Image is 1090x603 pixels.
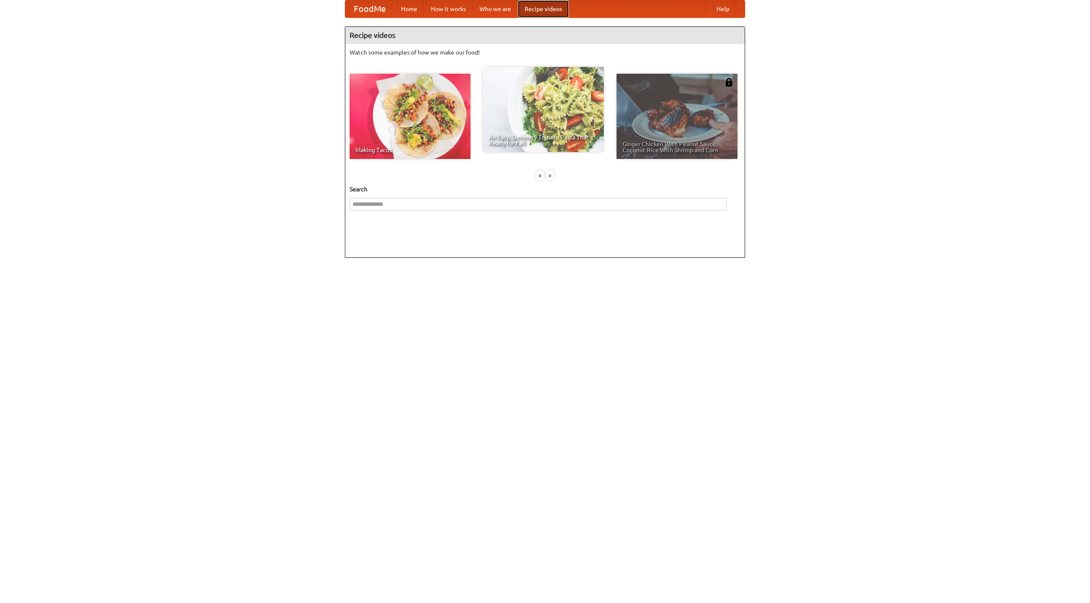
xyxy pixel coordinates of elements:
a: FoodMe [345,0,394,17]
a: An Easy, Summery Tomato Pasta That's Ready for Fall [483,67,604,152]
div: » [546,170,554,181]
p: Watch some examples of how we make our food! [350,48,740,57]
img: 483408.png [725,78,733,87]
h4: Recipe videos [345,27,745,44]
a: Who we are [473,0,518,17]
a: Making Tacos [350,74,470,159]
h5: Search [350,185,740,193]
span: Making Tacos [356,147,465,153]
span: An Easy, Summery Tomato Pasta That's Ready for Fall [489,134,598,146]
a: Home [394,0,424,17]
div: « [536,170,544,181]
a: Recipe videos [518,0,569,17]
a: Help [710,0,736,17]
a: How it works [424,0,473,17]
